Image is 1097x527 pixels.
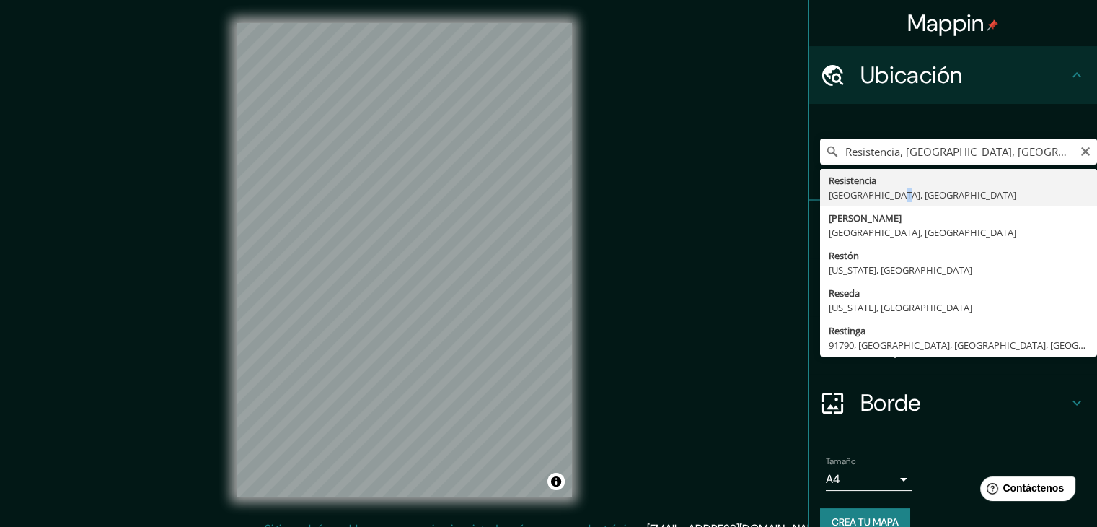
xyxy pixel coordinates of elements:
[820,139,1097,165] input: Elige tu ciudad o zona
[809,201,1097,258] div: Patas
[1080,144,1091,157] button: Claro
[829,174,876,187] font: Resistencia
[987,19,998,31] img: pin-icon.png
[907,8,984,38] font: Mappin
[829,301,972,314] font: [US_STATE], [GEOGRAPHIC_DATA]
[547,473,565,490] button: Activar o desactivar atribución
[237,23,572,497] canvas: Mapa
[826,468,912,491] div: A4
[829,226,1016,239] font: [GEOGRAPHIC_DATA], [GEOGRAPHIC_DATA]
[829,212,902,225] font: [PERSON_NAME]
[860,388,921,418] font: Borde
[969,471,1081,511] iframe: Lanzador de widgets de ayuda
[829,324,865,337] font: Restinga
[809,258,1097,316] div: Estilo
[826,471,840,487] font: A4
[826,456,855,467] font: Tamaño
[809,46,1097,104] div: Ubicación
[860,60,963,90] font: Ubicación
[829,249,859,262] font: Restón
[829,263,972,276] font: [US_STATE], [GEOGRAPHIC_DATA]
[809,316,1097,374] div: Disposición
[829,287,860,300] font: Reseda
[809,374,1097,432] div: Borde
[829,188,1016,201] font: [GEOGRAPHIC_DATA], [GEOGRAPHIC_DATA]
